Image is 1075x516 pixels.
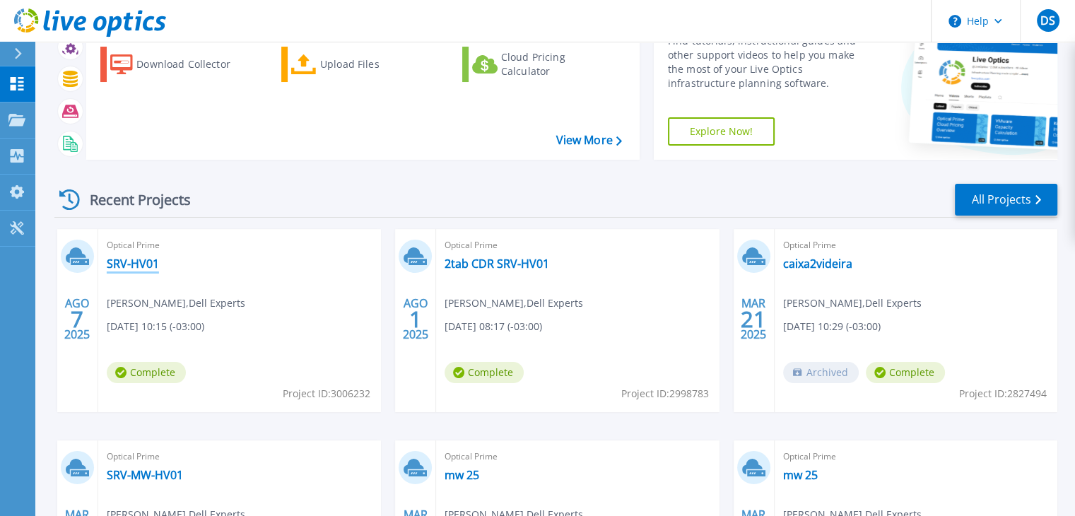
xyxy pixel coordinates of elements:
[445,449,710,464] span: Optical Prime
[71,313,83,325] span: 7
[283,386,370,401] span: Project ID: 3006232
[107,319,204,334] span: [DATE] 10:15 (-03:00)
[783,468,818,482] a: mw 25
[783,257,852,271] a: caixa2videira
[54,182,210,217] div: Recent Projects
[783,449,1049,464] span: Optical Prime
[107,362,186,383] span: Complete
[462,47,620,82] a: Cloud Pricing Calculator
[100,47,258,82] a: Download Collector
[445,238,710,253] span: Optical Prime
[866,362,945,383] span: Complete
[783,319,881,334] span: [DATE] 10:29 (-03:00)
[136,50,249,78] div: Download Collector
[445,468,479,482] a: mw 25
[445,257,549,271] a: 2tab CDR SRV-HV01
[445,319,542,334] span: [DATE] 08:17 (-03:00)
[107,238,372,253] span: Optical Prime
[281,47,439,82] a: Upload Files
[107,449,372,464] span: Optical Prime
[959,386,1047,401] span: Project ID: 2827494
[409,313,422,325] span: 1
[107,257,159,271] a: SRV-HV01
[107,295,245,311] span: [PERSON_NAME] , Dell Experts
[402,293,429,345] div: AGO 2025
[621,386,709,401] span: Project ID: 2998783
[501,50,614,78] div: Cloud Pricing Calculator
[741,313,766,325] span: 21
[740,293,767,345] div: MAR 2025
[668,34,871,90] div: Find tutorials, instructional guides and other support videos to help you make the most of your L...
[107,468,183,482] a: SRV-MW-HV01
[556,134,621,147] a: View More
[783,295,922,311] span: [PERSON_NAME] , Dell Experts
[1040,15,1055,26] span: DS
[668,117,775,146] a: Explore Now!
[320,50,433,78] div: Upload Files
[445,295,583,311] span: [PERSON_NAME] , Dell Experts
[955,184,1057,216] a: All Projects
[783,238,1049,253] span: Optical Prime
[445,362,524,383] span: Complete
[64,293,90,345] div: AGO 2025
[783,362,859,383] span: Archived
